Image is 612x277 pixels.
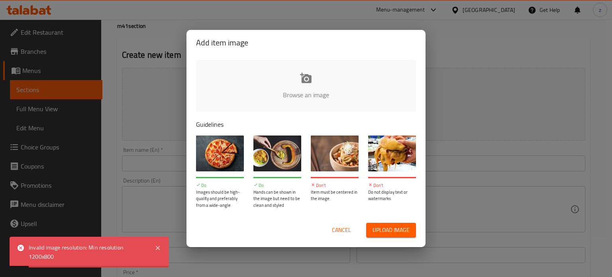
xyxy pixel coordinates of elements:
[368,182,416,189] p: Don't
[332,225,351,235] span: Cancel
[368,189,416,202] p: Do not display text or watermarks
[373,225,410,235] span: Upload image
[196,136,244,171] img: guide-img-1@3x.jpg
[311,136,359,171] img: guide-img-3@3x.jpg
[196,189,244,209] p: Images should be high-quality and preferably from a wide-angle
[366,223,416,238] button: Upload image
[196,182,244,189] p: Do
[329,223,354,238] button: Cancel
[253,136,301,171] img: guide-img-2@3x.jpg
[368,136,416,171] img: guide-img-4@3x.jpg
[311,189,359,202] p: Item must be centered in the image
[253,189,301,209] p: Hands can be shown in the image but need to be clean and styled
[311,182,359,189] p: Don't
[196,36,416,49] h2: Add item image
[29,243,147,261] div: Invalid image resolution: Min resolution 1200x800
[196,120,416,129] p: Guidelines
[253,182,301,189] p: Do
